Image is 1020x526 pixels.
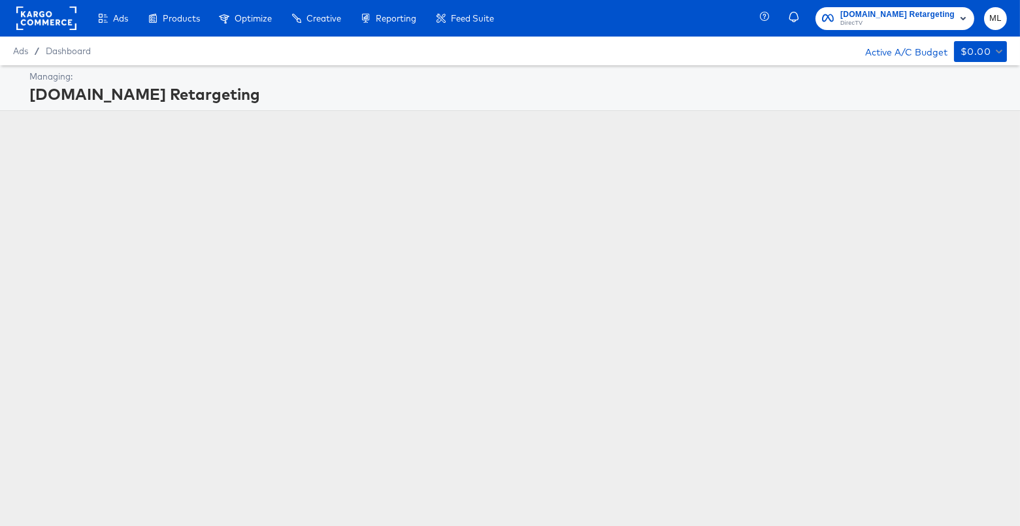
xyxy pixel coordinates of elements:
span: DirecTV [840,18,955,29]
span: / [28,46,46,56]
span: Optimize [235,13,272,23]
div: Active A/C Budget [851,41,947,61]
button: ML [984,7,1007,30]
div: Managing: [29,70,1004,83]
a: Dashboard [46,46,91,56]
span: Creative [306,13,341,23]
button: [DOMAIN_NAME] RetargetingDirecTV [815,7,974,30]
button: $0.00 [954,41,1007,62]
span: [DOMAIN_NAME] Retargeting [840,8,955,22]
span: Ads [113,13,128,23]
div: $0.00 [961,44,991,60]
span: ML [989,11,1002,26]
div: [DOMAIN_NAME] Retargeting [29,83,1004,105]
span: Reporting [376,13,416,23]
span: Products [163,13,200,23]
span: Feed Suite [451,13,494,23]
span: Ads [13,46,28,56]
